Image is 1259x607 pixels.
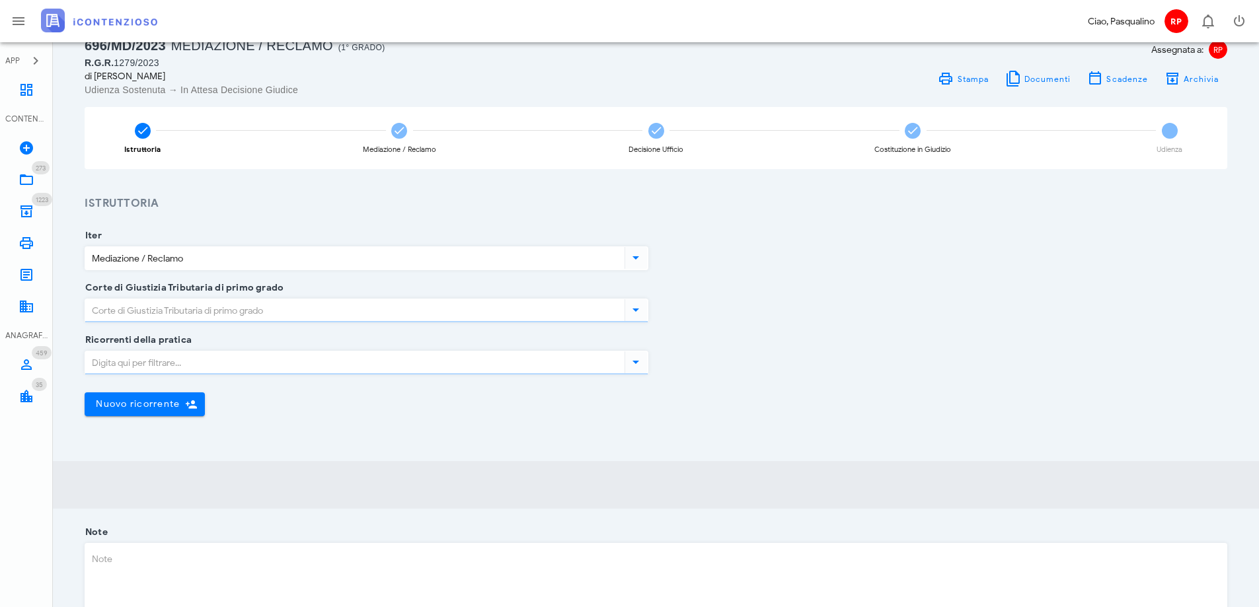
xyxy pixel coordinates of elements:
a: Stampa [930,69,997,88]
button: Archivia [1156,69,1227,88]
label: Corte di Giustizia Tributaria di primo grado [81,281,284,295]
span: Scadenze [1106,74,1148,84]
span: R.G.R. [85,57,114,68]
span: (1° Grado) [338,43,385,52]
input: Digita qui per filtrare... [85,351,622,374]
span: 696/MD/2023 [85,38,166,53]
span: Assegnata a: [1151,43,1203,57]
div: Mediazione / Reclamo [363,146,436,153]
span: Documenti [1024,74,1071,84]
label: Iter [81,229,102,242]
span: 459 [36,349,48,357]
span: Stampa [956,74,989,84]
input: Corte di Giustizia Tributaria di primo grado [85,299,622,322]
div: ANAGRAFICA [5,330,48,341]
div: 1279/2023 [85,56,648,69]
span: 273 [36,164,46,172]
span: RP [1209,40,1227,59]
button: Nuovo ricorrente [85,392,205,416]
input: Iter [85,247,622,269]
span: 5 [1162,123,1178,139]
span: 1223 [36,196,48,204]
span: Distintivo [32,161,50,174]
div: Decisione Ufficio [629,146,683,153]
label: Ricorrenti della pratica [81,334,192,347]
div: Udienza Sostenuta → In Attesa Decisione Giudice [85,83,648,96]
button: Scadenze [1079,69,1157,88]
label: Note [81,526,108,539]
span: Distintivo [32,193,52,206]
span: Distintivo [32,378,47,391]
button: Distintivo [1192,5,1223,37]
img: logo-text-2x.png [41,9,157,32]
button: Documenti [997,69,1079,88]
div: CONTENZIOSO [5,113,48,125]
span: Mediazione / Reclamo [171,38,333,53]
div: Ciao, Pasqualino [1088,15,1155,28]
span: 35 [36,380,43,389]
span: Distintivo [32,346,52,359]
div: di [PERSON_NAME] [85,69,648,83]
div: Costituzione in Giudizio [874,146,951,153]
span: Nuovo ricorrente [95,398,180,410]
h3: Istruttoria [85,196,1227,212]
span: Archivia [1183,74,1219,84]
button: RP [1160,5,1192,37]
div: Istruttoria [124,146,161,153]
span: RP [1164,9,1188,33]
div: Udienza [1157,146,1182,153]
